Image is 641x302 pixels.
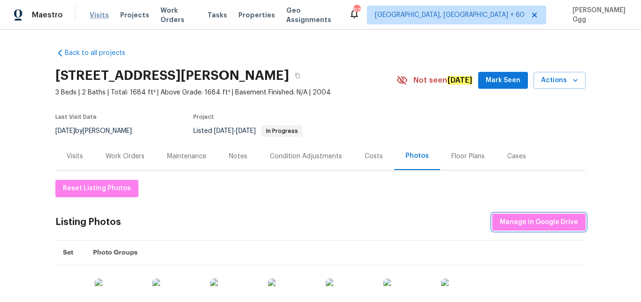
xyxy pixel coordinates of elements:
[55,125,143,137] div: by [PERSON_NAME]
[63,183,131,194] span: Reset Listing Photos
[413,76,473,85] span: Not seen
[55,48,145,58] a: Back to all projects
[492,214,586,231] button: Manage in Google Drive
[55,71,289,80] h2: [STREET_ADDRESS][PERSON_NAME]
[90,10,109,20] span: Visits
[214,128,234,134] span: [DATE]
[85,240,586,265] th: Photo Groups
[207,12,227,18] span: Tasks
[447,76,473,85] em: [DATE]
[106,152,145,161] div: Work Orders
[375,10,525,20] span: [GEOGRAPHIC_DATA], [GEOGRAPHIC_DATA] + 60
[486,75,520,86] span: Mark Seen
[55,180,138,197] button: Reset Listing Photos
[193,128,303,134] span: Listed
[270,152,342,161] div: Condition Adjustments
[500,217,578,228] span: Manage in Google Drive
[193,114,214,120] span: Project
[286,6,337,24] span: Geo Assignments
[55,217,121,227] div: Listing Photos
[478,72,528,89] button: Mark Seen
[160,6,196,24] span: Work Orders
[365,152,383,161] div: Costs
[167,152,206,161] div: Maintenance
[289,67,306,84] button: Copy Address
[229,152,247,161] div: Notes
[236,128,256,134] span: [DATE]
[451,152,485,161] div: Floor Plans
[32,10,63,20] span: Maestro
[55,114,97,120] span: Last Visit Date
[405,151,429,161] div: Photos
[67,152,83,161] div: Visits
[569,6,627,24] span: [PERSON_NAME] Ggg
[238,10,275,20] span: Properties
[507,152,526,161] div: Cases
[120,10,149,20] span: Projects
[262,128,302,134] span: In Progress
[534,72,586,89] button: Actions
[55,88,397,97] span: 3 Beds | 2 Baths | Total: 1684 ft² | Above Grade: 1684 ft² | Basement Finished: N/A | 2004
[353,6,360,15] div: 672
[55,128,75,134] span: [DATE]
[541,75,578,86] span: Actions
[55,240,85,265] th: Set
[214,128,256,134] span: -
